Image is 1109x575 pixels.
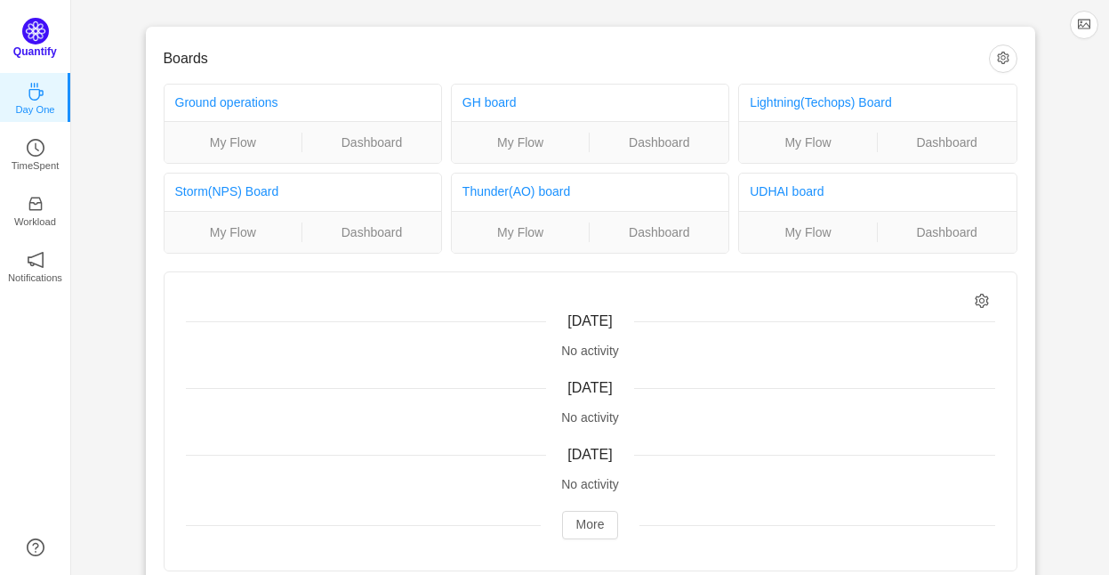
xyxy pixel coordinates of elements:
div: No activity [186,475,995,494]
span: [DATE] [567,313,612,328]
a: icon: clock-circleTimeSpent [27,144,44,162]
a: Dashboard [302,133,441,152]
a: Dashboard [878,133,1017,152]
a: My Flow [165,223,302,242]
a: Lightning(Techops) Board [750,95,892,109]
a: Storm(NPS) Board [175,184,279,198]
p: Quantify [13,44,57,60]
p: Notifications [8,270,62,286]
div: No activity [186,409,995,427]
a: Thunder(AO) board [462,184,570,198]
a: icon: coffeeDay One [27,88,44,106]
p: Day One [15,101,54,117]
a: Dashboard [302,223,441,242]
a: icon: notificationNotifications [27,256,44,274]
button: icon: picture [1070,11,1098,39]
a: GH board [462,95,517,109]
a: My Flow [739,223,877,242]
button: More [562,511,619,539]
h3: Boards [164,50,989,68]
p: Workload [14,214,56,230]
a: icon: inboxWorkload [27,200,44,218]
a: My Flow [452,133,590,152]
span: [DATE] [567,447,612,462]
a: My Flow [165,133,302,152]
a: Dashboard [590,133,728,152]
i: icon: notification [27,251,44,269]
img: Quantify [22,18,49,45]
i: icon: setting [975,294,990,309]
i: icon: coffee [27,83,44,101]
i: icon: clock-circle [27,139,44,157]
a: UDHAI board [750,184,824,198]
button: icon: setting [989,45,1017,73]
i: icon: inbox [27,195,44,213]
span: [DATE] [567,380,612,395]
a: Dashboard [878,223,1017,242]
a: My Flow [452,223,590,242]
a: Dashboard [590,223,728,242]
div: No activity [186,342,995,360]
a: icon: question-circle [27,539,44,556]
p: TimeSpent [12,158,60,174]
a: Ground operations [175,95,278,109]
a: My Flow [739,133,877,152]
